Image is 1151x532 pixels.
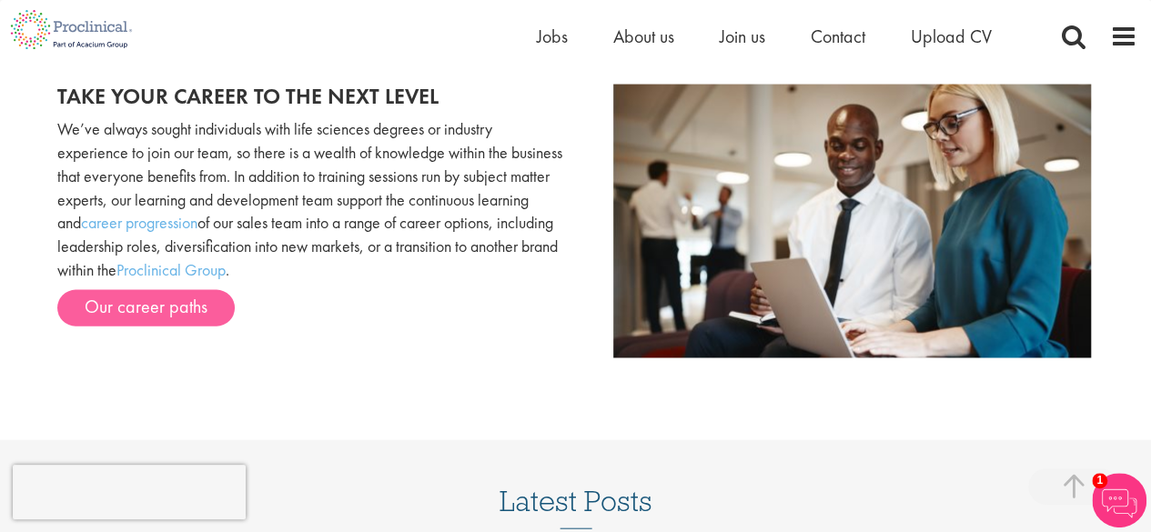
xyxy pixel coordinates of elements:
[57,290,235,326] a: Our career paths
[613,25,674,48] a: About us
[537,25,568,48] a: Jobs
[57,117,562,281] p: We’ve always sought individuals with life sciences degrees or industry experience to join our tea...
[57,85,562,108] h2: Take your career to the next level
[1092,473,1146,527] img: Chatbot
[500,486,652,529] h3: Latest Posts
[811,25,865,48] a: Contact
[911,25,992,48] a: Upload CV
[13,465,246,519] iframe: reCAPTCHA
[116,259,226,280] a: Proclinical Group
[81,212,197,233] a: career progression
[1092,473,1107,488] span: 1
[720,25,765,48] a: Join us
